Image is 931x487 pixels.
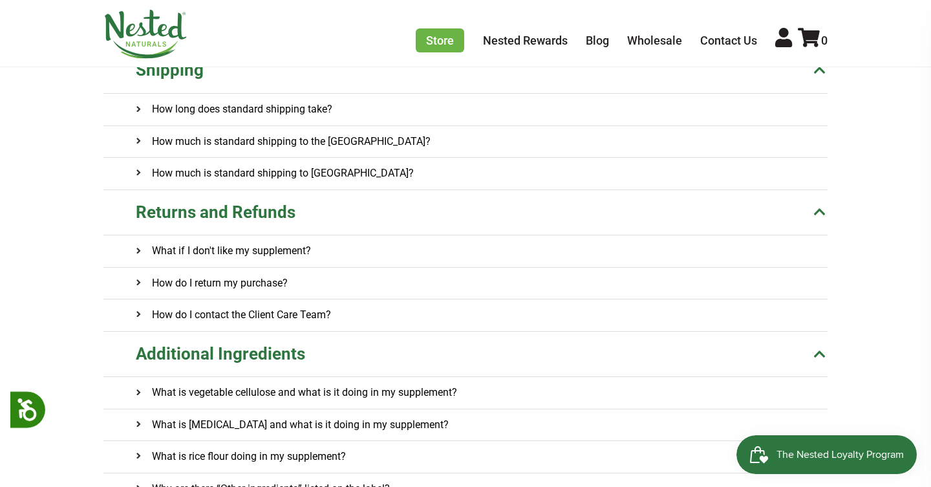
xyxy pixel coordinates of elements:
[136,235,311,266] h4: What if I don't like my supplement?
[136,94,332,125] h4: How long does standard shipping take?
[103,332,828,378] a: Additional Ingredients
[586,34,609,47] a: Blog
[136,299,828,330] a: How do I contact the Client Care Team?
[136,299,331,330] h4: How do I contact the Client Care Team?
[136,61,204,80] div: Shipping
[136,345,305,364] div: Additional Ingredients
[136,268,288,299] h4: How do I return my purchase?
[103,48,828,94] a: Shipping
[103,190,828,236] a: Returns and Refunds
[136,441,828,472] a: What is rice flour doing in my supplement?
[136,126,828,157] a: How much is standard shipping to the [GEOGRAPHIC_DATA]?
[416,28,464,52] a: Store
[136,126,431,157] h4: How much is standard shipping to the [GEOGRAPHIC_DATA]?
[136,377,457,408] h4: What is vegetable cellulose and what is it doing in my supplement?
[136,409,449,440] h4: What is [MEDICAL_DATA] and what is it doing in my supplement?
[136,158,414,189] h4: How much is standard shipping to [GEOGRAPHIC_DATA]?
[700,34,757,47] a: Contact Us
[103,10,187,59] img: Nested Naturals
[136,203,295,222] div: Returns and Refunds
[136,409,828,440] a: What is [MEDICAL_DATA] and what is it doing in my supplement?
[483,34,568,47] a: Nested Rewards
[821,34,828,47] span: 0
[136,94,828,125] a: How long does standard shipping take?
[136,268,828,299] a: How do I return my purchase?
[136,235,828,266] a: What if I don't like my supplement?
[627,34,682,47] a: Wholesale
[736,435,918,474] iframe: Button to open loyalty program pop-up
[798,34,828,47] a: 0
[136,441,346,472] h4: What is rice flour doing in my supplement?
[136,377,828,408] a: What is vegetable cellulose and what is it doing in my supplement?
[136,158,828,189] a: How much is standard shipping to [GEOGRAPHIC_DATA]?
